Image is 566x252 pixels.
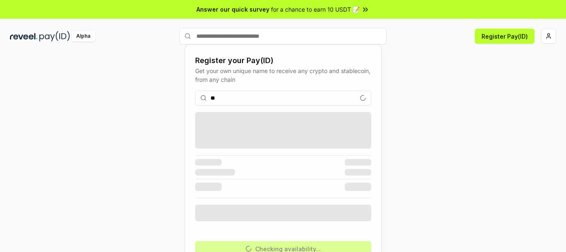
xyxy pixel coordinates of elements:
span: for a chance to earn 10 USDT 📝 [271,5,360,14]
img: pay_id [39,31,70,42]
div: Alpha [72,31,95,42]
button: Register Pay(ID) [475,29,535,44]
div: Register your Pay(ID) [195,55,371,66]
div: Get your own unique name to receive any crypto and stablecoin, from any chain [195,66,371,84]
img: reveel_dark [10,31,38,42]
span: Answer our quick survey [196,5,269,14]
